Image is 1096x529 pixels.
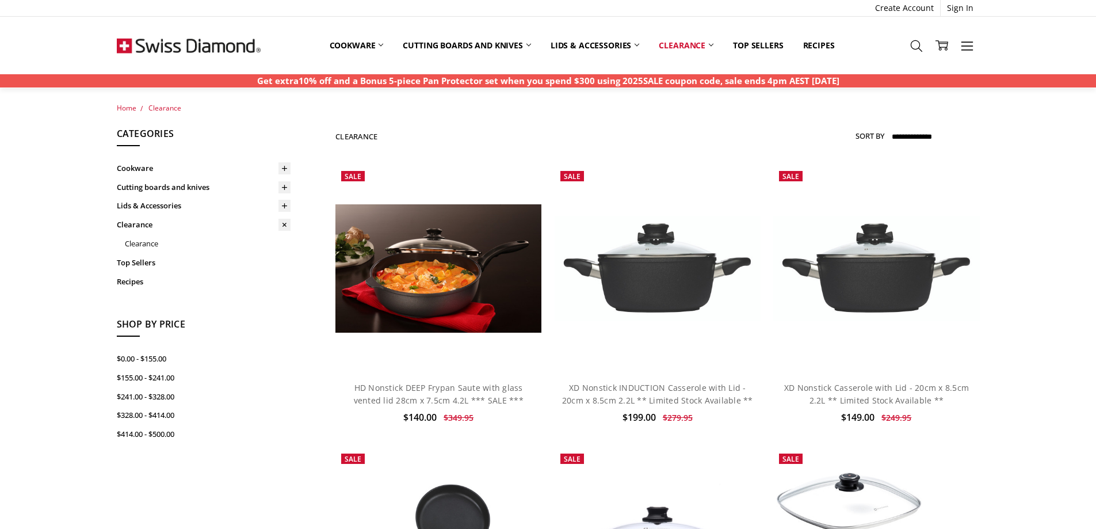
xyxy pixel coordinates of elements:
[320,33,394,58] a: Cookware
[841,411,874,424] span: $149.00
[335,132,377,141] h1: Clearance
[723,33,793,58] a: Top Sellers
[148,103,181,113] a: Clearance
[117,387,291,406] a: $241.00 - $328.00
[117,317,291,337] h5: Shop By Price
[623,411,656,424] span: $199.00
[793,33,845,58] a: Recipes
[117,17,261,74] img: Free Shipping On Every Order
[117,215,291,234] a: Clearance
[881,412,911,423] span: $249.95
[403,411,437,424] span: $140.00
[117,197,291,216] a: Lids & Accessories
[541,33,649,58] a: Lids & Accessories
[555,216,761,321] img: XD Nonstick INDUCTION Casserole with Lid - 20cm x 8.5cm 2.2L ** Limited Stock Available **
[786,337,967,359] a: Add to Cart
[773,165,979,371] a: XD Nonstick Casserole with Lid - 20cm x 8.5cm 2.2L side view
[567,337,747,359] a: Add to Cart
[782,172,799,181] span: Sale
[257,74,839,87] p: Get extra10% off and a Bonus 5-piece Pan Protector set when you spend $300 using 2025SALE coupon ...
[564,454,581,464] span: Sale
[117,253,291,272] a: Top Sellers
[117,349,291,368] a: $0.00 - $155.00
[649,33,723,58] a: Clearance
[564,172,581,181] span: Sale
[117,103,136,113] a: Home
[349,337,529,359] a: Add to Cart
[393,33,541,58] a: Cutting boards and knives
[663,412,693,423] span: $279.95
[782,454,799,464] span: Sale
[444,412,473,423] span: $349.95
[117,368,291,387] a: $155.00 - $241.00
[125,234,291,253] a: Clearance
[354,382,524,406] a: HD Nonstick DEEP Frypan Saute with glass vented lid 28cm x 7.5cm 4.2L *** SALE ***
[345,454,361,464] span: Sale
[117,406,291,425] a: $328.00 - $414.00
[117,127,291,146] h5: Categories
[117,178,291,197] a: Cutting boards and knives
[117,159,291,178] a: Cookware
[555,165,761,371] a: XD Nonstick INDUCTION Casserole with Lid - 20cm x 8.5cm 2.2L ** Limited Stock Available **
[335,165,541,371] a: HD Nonstick DEEP Frypan Saute with glass vented lid 28cm x 7.5cm 4.2L *** SALE ***
[335,204,541,333] img: HD Nonstick DEEP Frypan Saute with glass vented lid 28cm x 7.5cm 4.2L *** SALE ***
[784,382,969,406] a: XD Nonstick Casserole with Lid - 20cm x 8.5cm 2.2L ** Limited Stock Available **
[773,216,979,321] img: XD Nonstick Casserole with Lid - 20cm x 8.5cm 2.2L side view
[562,382,753,406] a: XD Nonstick INDUCTION Casserole with Lid - 20cm x 8.5cm 2.2L ** Limited Stock Available **
[117,272,291,291] a: Recipes
[856,127,884,145] label: Sort By
[117,425,291,444] a: $414.00 - $500.00
[345,172,361,181] span: Sale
